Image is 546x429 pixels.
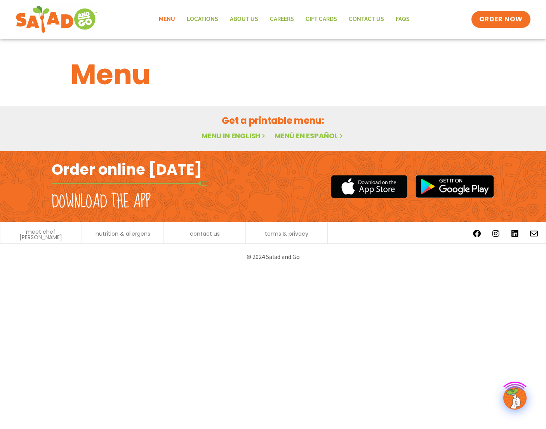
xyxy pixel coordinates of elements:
[96,231,150,236] a: nutrition & allergens
[265,231,308,236] a: terms & privacy
[415,175,494,198] img: google_play
[264,10,300,28] a: Careers
[71,114,475,127] h2: Get a printable menu:
[479,15,523,24] span: ORDER NOW
[471,11,530,28] a: ORDER NOW
[153,10,181,28] a: Menu
[390,10,416,28] a: FAQs
[224,10,264,28] a: About Us
[190,231,220,236] a: contact us
[331,174,407,199] img: appstore
[343,10,390,28] a: Contact Us
[16,4,97,35] img: new-SAG-logo-768×292
[56,252,490,262] p: © 2024 Salad and Go
[300,10,343,28] a: GIFT CARDS
[52,160,202,179] h2: Order online [DATE]
[52,191,151,213] h2: Download the app
[181,10,224,28] a: Locations
[202,131,267,141] a: Menu in English
[153,10,416,28] nav: Menu
[275,131,344,141] a: Menú en español
[52,181,207,186] img: fork
[4,229,78,240] a: meet chef [PERSON_NAME]
[71,54,475,96] h1: Menu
